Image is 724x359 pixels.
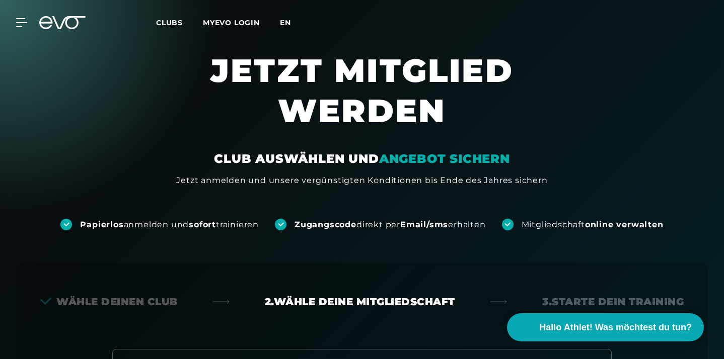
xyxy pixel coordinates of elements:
div: 2. Wähle deine Mitgliedschaft [265,295,455,309]
strong: sofort [189,220,216,229]
a: Clubs [156,18,203,27]
strong: Papierlos [80,220,123,229]
strong: online verwalten [585,220,664,229]
em: ANGEBOT SICHERN [379,151,510,166]
a: en [280,17,303,29]
div: direkt per erhalten [295,219,485,230]
div: CLUB AUSWÄHLEN UND [214,151,510,167]
div: 3. Starte dein Training [542,295,684,309]
span: Hallo Athlet! Was möchtest du tun? [539,321,692,334]
div: Jetzt anmelden und unsere vergünstigten Konditionen bis Ende des Jahres sichern [176,174,547,187]
div: anmelden und trainieren [80,219,259,230]
div: Wähle deinen Club [40,295,178,309]
span: Clubs [156,18,183,27]
div: Mitgliedschaft [522,219,664,230]
span: en [280,18,291,27]
h1: JETZT MITGLIED WERDEN [130,50,594,151]
strong: Zugangscode [295,220,356,229]
strong: Email/sms [400,220,448,229]
a: MYEVO LOGIN [203,18,260,27]
button: Hallo Athlet! Was möchtest du tun? [507,313,704,341]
